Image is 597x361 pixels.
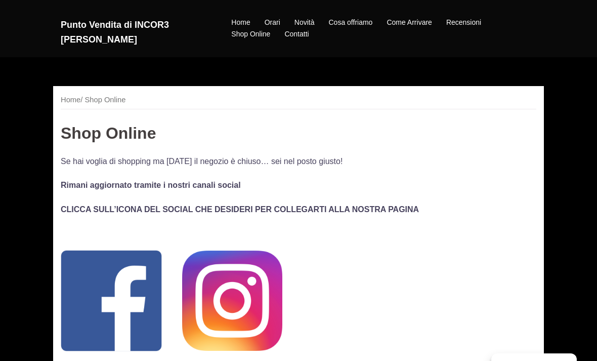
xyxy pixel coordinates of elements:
[61,94,536,109] nav: / Shop Online
[231,28,270,41] a: Shop Online
[61,96,80,104] a: Home
[61,18,209,47] h2: Punto Vendita di INCOR3 [PERSON_NAME]
[284,28,309,41] a: Contatti
[387,17,432,29] a: Come Arrivare
[61,205,419,214] strong: CLICCA SULL’ICONA DEL SOCIAL CHE DESIDERI PER COLLEGARTI ALLA NOSTRA PAGINA
[61,154,536,168] p: Se hai voglia di shopping ma [DATE] il negozio è chiuso… sei nel posto giusto!
[446,17,481,29] a: Recensioni
[265,17,280,29] a: Orari
[61,181,241,189] b: Rimani aggiornato tramite i nostri canali social
[61,125,536,142] h3: Shop Online
[329,17,373,29] a: Cosa offriamo
[231,17,250,29] a: Home
[294,17,315,29] a: Novità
